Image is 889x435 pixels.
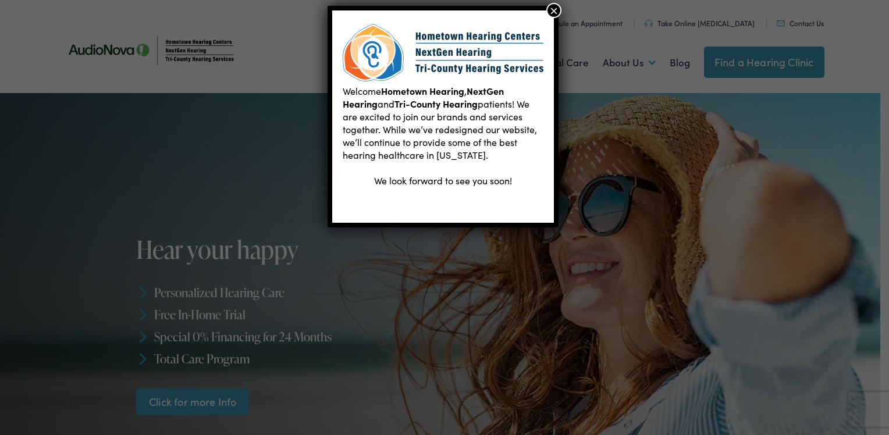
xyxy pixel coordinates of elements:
[343,84,537,161] span: Welcome , and patients! We are excited to join our brands and services together. While we’ve rede...
[394,97,478,110] b: Tri-County Hearing
[381,84,464,97] b: Hometown Hearing
[374,174,512,187] span: We look forward to see you soon!
[343,84,504,110] b: NextGen Hearing
[546,3,561,18] button: Close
